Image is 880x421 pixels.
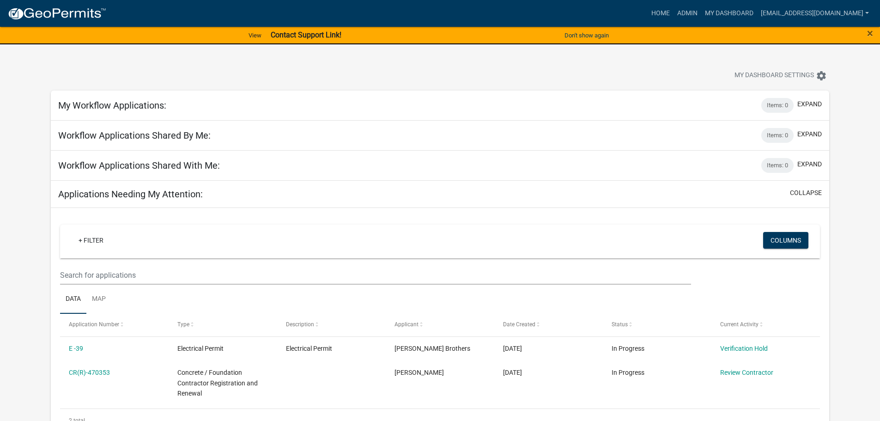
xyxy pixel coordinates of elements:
[761,158,794,173] div: Items: 0
[58,160,220,171] h5: Workflow Applications Shared With Me:
[720,369,773,376] a: Review Contractor
[58,100,166,111] h5: My Workflow Applications:
[612,369,644,376] span: In Progress
[60,285,86,314] a: Data
[271,31,341,39] strong: Contact Support Link!
[761,98,794,113] div: Items: 0
[757,5,873,22] a: [EMAIL_ADDRESS][DOMAIN_NAME]
[69,321,119,328] span: Application Number
[797,99,822,109] button: expand
[648,5,674,22] a: Home
[561,28,613,43] button: Don't show again
[177,369,258,397] span: Concrete / Foundation Contractor Registration and Renewal
[503,321,535,328] span: Date Created
[494,314,603,336] datatable-header-cell: Date Created
[86,285,111,314] a: Map
[394,321,419,328] span: Applicant
[867,27,873,40] span: ×
[177,321,189,328] span: Type
[867,28,873,39] button: Close
[727,67,834,85] button: My Dashboard Settingssettings
[71,232,111,249] a: + Filter
[797,129,822,139] button: expand
[245,28,265,43] a: View
[58,189,203,200] h5: Applications Needing My Attention:
[394,345,470,352] span: Peterman Brothers
[277,314,386,336] datatable-header-cell: Description
[761,128,794,143] div: Items: 0
[503,369,522,376] span: 08/27/2025
[386,314,494,336] datatable-header-cell: Applicant
[69,369,110,376] a: CR(R)-470353
[602,314,711,336] datatable-header-cell: Status
[790,188,822,198] button: collapse
[177,345,224,352] span: Electrical Permit
[60,314,169,336] datatable-header-cell: Application Number
[286,345,332,352] span: Electrical Permit
[711,314,819,336] datatable-header-cell: Current Activity
[734,70,814,81] span: My Dashboard Settings
[763,232,808,249] button: Columns
[720,321,759,328] span: Current Activity
[286,321,314,328] span: Description
[816,70,827,81] i: settings
[69,345,83,352] a: E -39
[612,345,644,352] span: In Progress
[60,266,691,285] input: Search for applications
[674,5,701,22] a: Admin
[612,321,628,328] span: Status
[169,314,277,336] datatable-header-cell: Type
[720,345,768,352] a: Verification Hold
[394,369,444,376] span: Neil Gick
[797,159,822,169] button: expand
[701,5,757,22] a: My Dashboard
[503,345,522,352] span: 09/11/2025
[58,130,211,141] h5: Workflow Applications Shared By Me:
